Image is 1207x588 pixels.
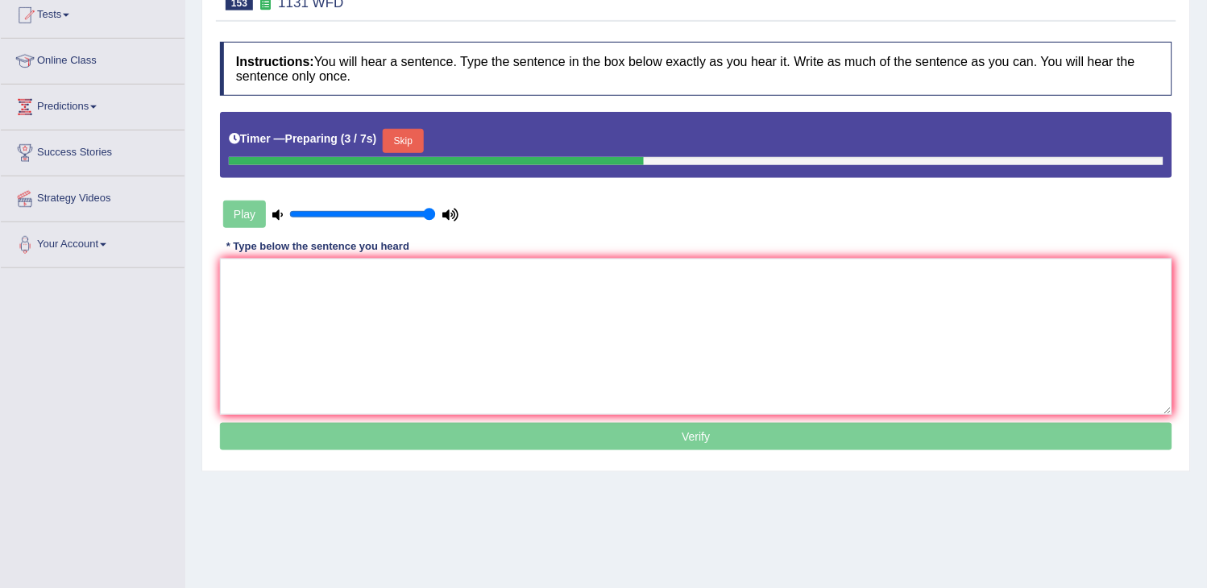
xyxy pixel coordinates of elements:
[220,238,416,254] div: * Type below the sentence you heard
[1,130,185,171] a: Success Stories
[341,132,345,145] b: (
[1,39,185,79] a: Online Class
[1,85,185,125] a: Predictions
[1,222,185,263] a: Your Account
[383,129,423,153] button: Skip
[229,133,376,145] h5: Timer —
[1,176,185,217] a: Strategy Videos
[220,42,1172,96] h4: You will hear a sentence. Type the sentence in the box below exactly as you hear it. Write as muc...
[285,132,338,145] b: Preparing
[236,55,314,68] b: Instructions:
[345,132,373,145] b: 3 / 7s
[373,132,377,145] b: )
